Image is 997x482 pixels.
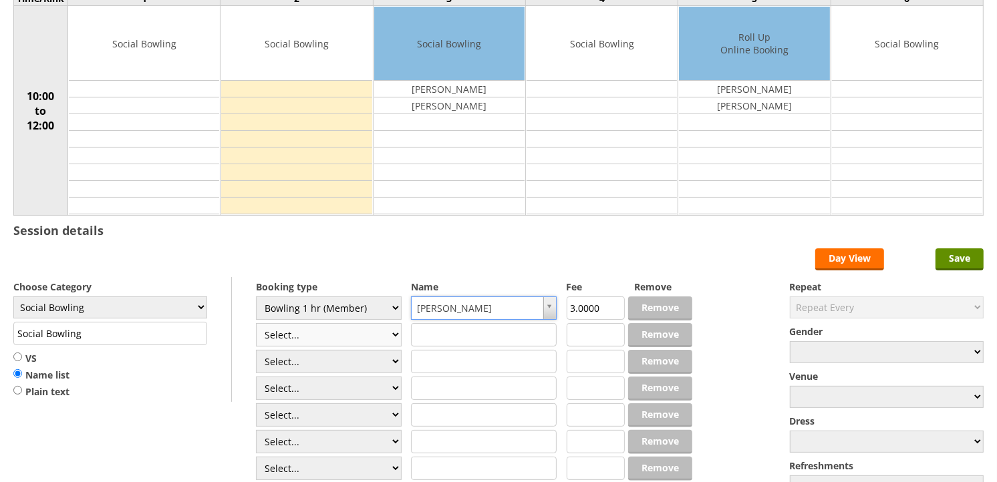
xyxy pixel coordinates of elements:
td: [PERSON_NAME] [374,81,525,97]
a: Day View [815,248,884,270]
td: Social Bowling [832,7,982,81]
label: Venue [790,370,984,383]
a: [PERSON_NAME] [411,296,557,320]
td: [PERSON_NAME] [374,97,525,114]
input: Title/Description [13,322,207,345]
td: 10:00 to 12:00 [14,6,68,216]
label: Choose Category [13,280,207,293]
input: Name list [13,369,22,379]
td: Social Bowling [374,7,525,81]
td: Social Bowling [221,7,372,81]
label: VS [13,352,69,365]
span: [PERSON_NAME] [417,297,539,319]
td: Roll Up Online Booking [679,7,829,81]
label: Repeat [790,280,984,293]
label: Refreshments [790,459,984,472]
label: Dress [790,415,984,427]
input: VS [13,352,22,362]
td: [PERSON_NAME] [679,97,829,114]
td: Social Bowling [69,7,219,81]
td: Social Bowling [527,7,677,81]
label: Name [411,280,557,293]
label: Name list [13,369,69,382]
input: Plain text [13,385,22,395]
h3: Session details [13,222,104,238]
label: Plain text [13,385,69,399]
label: Remove [634,280,692,293]
td: [PERSON_NAME] [679,81,829,97]
label: Booking type [256,280,402,293]
input: Save [936,248,984,270]
label: Fee [567,280,625,293]
label: Gender [790,325,984,338]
